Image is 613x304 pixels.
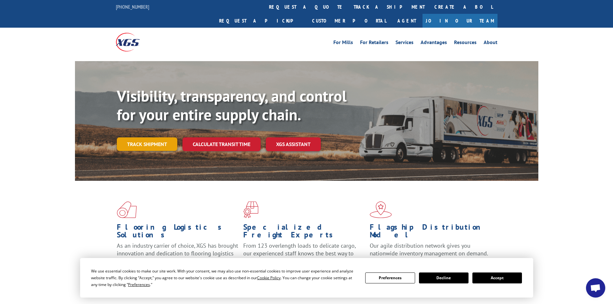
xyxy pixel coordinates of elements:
a: Resources [454,40,477,47]
a: Request a pickup [214,14,307,28]
img: xgs-icon-flagship-distribution-model-red [370,201,392,218]
a: Calculate transit time [182,137,261,151]
span: Cookie Policy [257,275,281,281]
span: As an industry carrier of choice, XGS has brought innovation and dedication to flooring logistics... [117,242,238,265]
img: xgs-icon-focused-on-flooring-red [243,201,258,218]
div: We use essential cookies to make our site work. With your consent, we may also use non-essential ... [91,268,358,288]
h1: Flooring Logistics Solutions [117,223,238,242]
button: Accept [472,272,522,283]
a: Open chat [586,278,605,298]
button: Preferences [365,272,415,283]
a: Agent [391,14,423,28]
a: Advantages [421,40,447,47]
a: Join Our Team [423,14,497,28]
img: xgs-icon-total-supply-chain-intelligence-red [117,201,137,218]
span: Our agile distribution network gives you nationwide inventory management on demand. [370,242,488,257]
div: Cookie Consent Prompt [80,258,533,298]
a: Services [395,40,413,47]
a: For Mills [333,40,353,47]
button: Decline [419,272,469,283]
a: [PHONE_NUMBER] [116,4,149,10]
h1: Specialized Freight Experts [243,223,365,242]
p: From 123 overlength loads to delicate cargo, our experienced staff knows the best way to move you... [243,242,365,271]
a: About [484,40,497,47]
h1: Flagship Distribution Model [370,223,491,242]
a: For Retailers [360,40,388,47]
b: Visibility, transparency, and control for your entire supply chain. [117,86,347,124]
a: Customer Portal [307,14,391,28]
span: Preferences [128,282,150,287]
a: XGS ASSISTANT [266,137,321,151]
a: Track shipment [117,137,177,151]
